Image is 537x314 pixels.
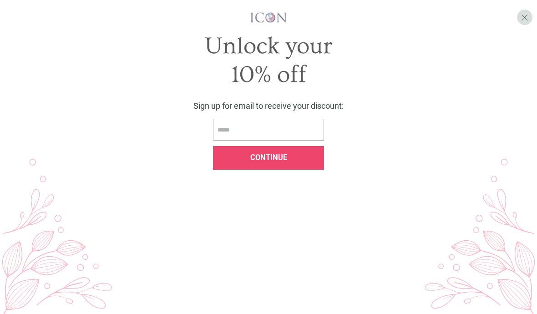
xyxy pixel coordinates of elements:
span: X [521,12,528,23]
span: Continue [250,153,287,162]
span: 10% off [231,61,306,88]
span: Unlock your [205,33,332,60]
img: iconwallstickersl_1754656298800.png [249,12,288,23]
span: Sign up for email to receive your discount: [193,101,344,111]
